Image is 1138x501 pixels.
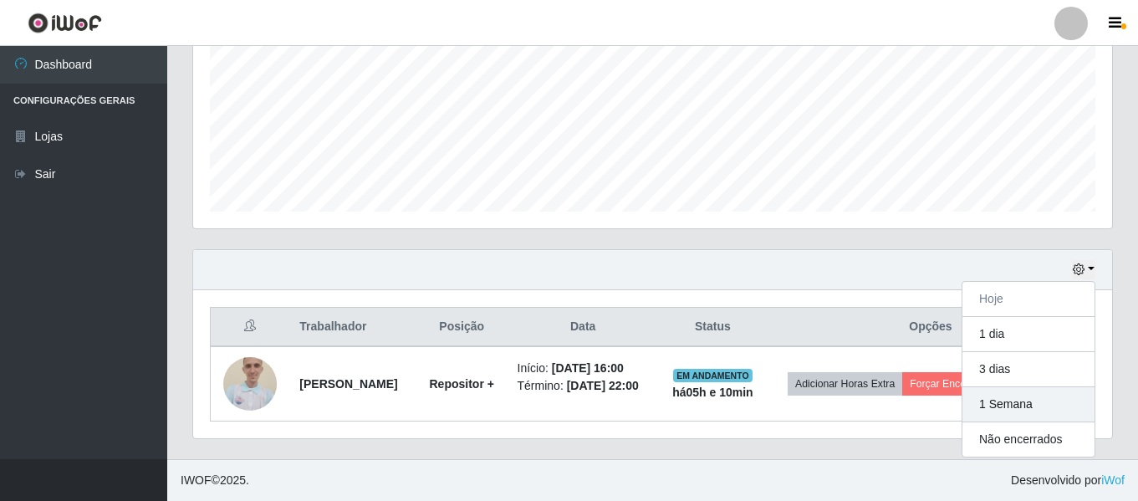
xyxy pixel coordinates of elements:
[962,387,1095,422] button: 1 Semana
[430,377,494,391] strong: Repositor +
[28,13,102,33] img: CoreUI Logo
[289,308,416,347] th: Trabalhador
[902,372,1014,396] button: Forçar Encerramento
[1011,472,1125,489] span: Desenvolvido por
[767,308,1095,347] th: Opções
[962,282,1095,317] button: Hoje
[518,377,649,395] li: Término:
[962,317,1095,352] button: 1 dia
[1101,473,1125,487] a: iWof
[181,472,249,489] span: © 2025 .
[181,473,212,487] span: IWOF
[508,308,659,347] th: Data
[299,377,397,391] strong: [PERSON_NAME]
[223,348,277,420] img: 1672088363054.jpeg
[788,372,902,396] button: Adicionar Horas Extra
[962,422,1095,457] button: Não encerrados
[552,361,624,375] time: [DATE] 16:00
[962,352,1095,387] button: 3 dias
[518,360,649,377] li: Início:
[659,308,767,347] th: Status
[567,379,639,392] time: [DATE] 22:00
[416,308,508,347] th: Posição
[672,386,753,399] strong: há 05 h e 10 min
[673,369,753,382] span: EM ANDAMENTO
